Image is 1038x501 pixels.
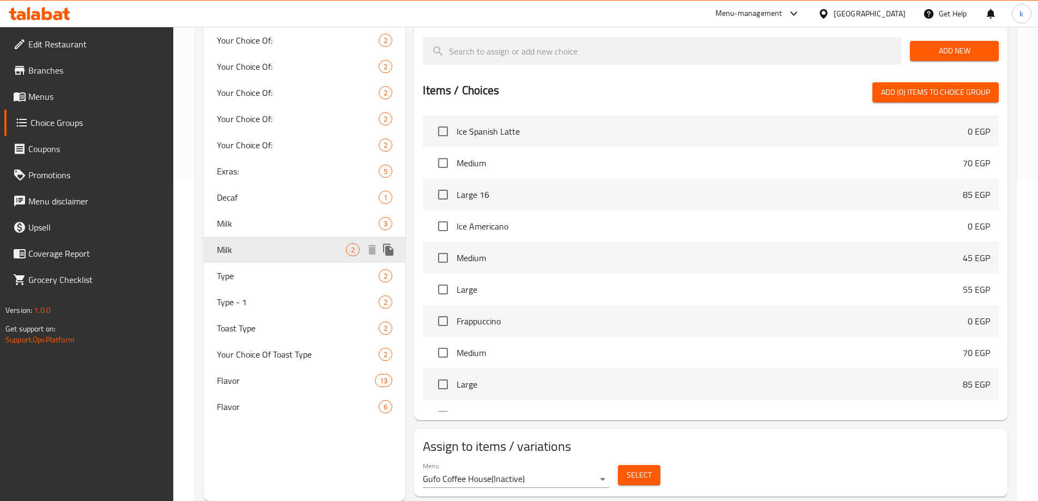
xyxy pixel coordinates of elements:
span: Toast Type [217,322,379,335]
span: 2 [379,271,392,281]
p: 0 EGP [968,125,990,138]
p: 0 EGP [968,315,990,328]
div: Milk2deleteduplicate [204,237,406,263]
a: Coupons [4,136,173,162]
span: Ice Americano [457,220,968,233]
div: Choices [379,217,392,230]
div: [GEOGRAPHIC_DATA] [834,8,906,20]
a: Support.OpsPlatform [5,333,75,347]
span: Milk [217,243,347,256]
span: Decaf [217,191,379,204]
div: Your Choice Of:2 [204,53,406,80]
span: 3 [379,219,392,229]
span: Your Choice Of: [217,138,379,152]
a: Promotions [4,162,173,188]
div: Choices [379,60,392,73]
div: Choices [379,400,392,413]
div: Toast Type2 [204,315,406,341]
span: 1 [379,192,392,203]
span: Flavor [217,374,375,387]
span: Menus [28,90,165,103]
a: Choice Groups [4,110,173,136]
p: 0 EGP [968,220,990,233]
span: Type - 1 [217,295,379,309]
span: Coverage Report [28,247,165,260]
span: Ice Spanish Latte [457,125,968,138]
input: search [423,37,901,65]
div: Your Choice Of:2 [204,27,406,53]
p: 85 EGP [963,188,990,201]
span: Coupons [28,142,165,155]
a: Menus [4,83,173,110]
p: 85 EGP [963,378,990,391]
div: Milk3 [204,210,406,237]
a: Upsell [4,214,173,240]
span: Edit Restaurant [28,38,165,51]
span: Large [457,378,963,391]
span: Select choice [432,341,454,364]
span: 13 [375,376,392,386]
button: Add (0) items to choice group [872,82,999,102]
span: Select choice [432,152,454,174]
div: Choices [379,295,392,309]
span: 2 [379,88,392,98]
div: Choices [379,269,392,282]
span: Add New [919,44,990,58]
span: Select choice [432,373,454,396]
a: Grocery Checklist [4,267,173,293]
span: Select choice [432,215,454,238]
span: Choice Groups [31,116,165,129]
p: 70 EGP [963,346,990,359]
p: 0 EGP [968,409,990,422]
span: 2 [379,62,392,72]
span: 5 [379,166,392,177]
span: Medium [457,346,963,359]
span: Flavor [217,400,379,413]
div: Your Choice Of:2 [204,106,406,132]
span: 2 [379,114,392,124]
span: 1.0.0 [34,303,51,317]
span: Large 16 [457,188,963,201]
span: Get support on: [5,322,56,336]
span: Branches [28,64,165,77]
span: Your Choice Of: [217,86,379,99]
div: Flavor13 [204,367,406,394]
h2: Assign to items / variations [423,438,999,455]
div: Choices [379,112,392,125]
span: Select choice [432,405,454,427]
div: Choices [379,348,392,361]
div: Exras:5 [204,158,406,184]
span: Menu disclaimer [28,195,165,208]
label: Menu [423,463,439,469]
div: Choices [379,34,392,47]
div: Your Choice Of Toast Type2 [204,341,406,367]
span: Your Choice Of Toast Type [217,348,379,361]
a: Branches [4,57,173,83]
div: Menu-management [715,7,782,20]
span: 6 [379,402,392,412]
div: Choices [379,165,392,178]
span: Upsell [28,221,165,234]
span: Select choice [432,120,454,143]
span: Select choice [432,246,454,269]
div: Choices [375,374,392,387]
div: Your Choice Of:2 [204,80,406,106]
button: Select [618,465,660,485]
p: 70 EGP [963,156,990,170]
div: Type - 12 [204,289,406,315]
div: Choices [346,243,360,256]
span: Your Choice Of: [217,34,379,47]
span: 2 [379,35,392,46]
span: Add (0) items to choice group [881,86,990,99]
div: Gufo Coffee House(Inactive) [423,470,609,488]
div: Your Choice Of:2 [204,132,406,158]
span: 2 [347,245,359,255]
span: Medium [457,156,963,170]
span: Your Choice Of: [217,112,379,125]
div: Choices [379,322,392,335]
span: Large [457,283,963,296]
span: Version: [5,303,32,317]
span: Type [217,269,379,282]
h2: Items / Choices [423,82,499,99]
div: Choices [379,191,392,204]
